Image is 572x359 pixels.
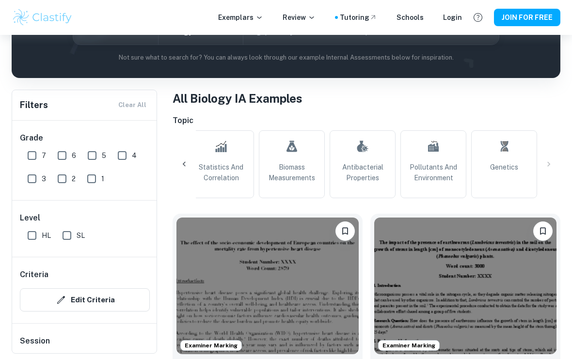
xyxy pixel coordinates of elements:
h6: Filters [20,98,48,112]
h1: All Biology IA Examples [173,90,560,107]
span: Antibacterial Properties [334,162,391,183]
span: 5 [102,150,106,161]
span: Examiner Marking [379,341,439,350]
span: 1 [101,173,104,184]
img: Biology IA example thumbnail: What is the effect of the socio-economic [176,218,359,354]
button: Please log in to bookmark exemplars [533,221,553,241]
span: SL [77,230,85,241]
h6: Criteria [20,269,48,281]
span: Examiner Marking [181,341,241,350]
span: 4 [132,150,137,161]
p: Not sure what to search for? You can always look through our example Internal Assessments below f... [19,53,553,62]
img: Biology IA example thumbnail: How does the presence of earthworms infl [374,218,556,354]
span: Statistics and Correlation [192,162,250,183]
p: Exemplars [218,12,263,23]
p: Review [283,12,316,23]
span: Biomass Measurements [263,162,320,183]
button: Edit Criteria [20,288,150,312]
span: 3 [42,173,46,184]
h6: Topic [173,115,560,126]
h6: Level [20,212,150,224]
span: Pollutants and Environment [405,162,462,183]
span: 7 [42,150,46,161]
span: 2 [72,173,76,184]
h6: Grade [20,132,150,144]
h6: Session [20,335,150,355]
img: Clastify logo [12,8,73,27]
button: JOIN FOR FREE [494,9,560,26]
button: Please log in to bookmark exemplars [335,221,355,241]
span: HL [42,230,51,241]
span: Genetics [490,162,518,172]
span: 6 [72,150,76,161]
a: Schools [397,12,424,23]
button: Help and Feedback [470,9,486,26]
a: Tutoring [340,12,377,23]
a: Login [443,12,462,23]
